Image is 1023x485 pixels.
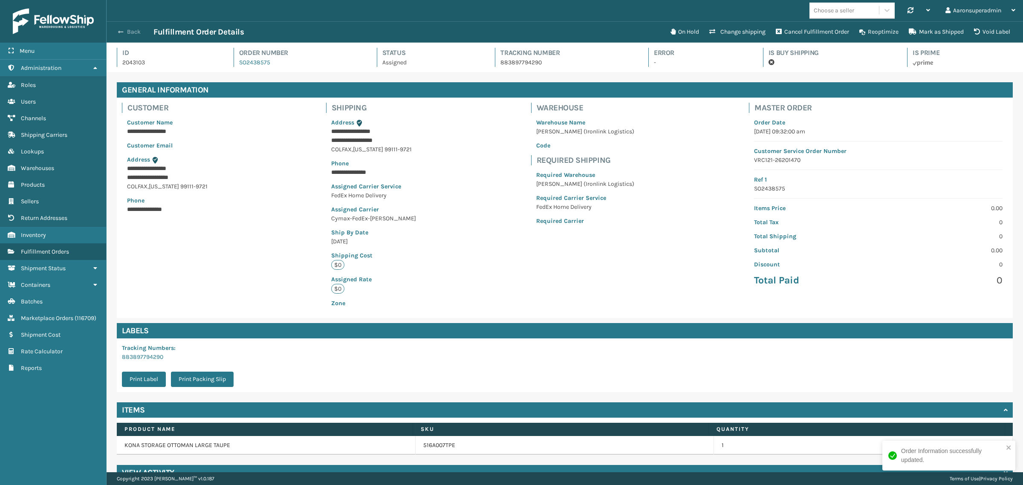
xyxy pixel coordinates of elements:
p: VRC121-26201470 [754,156,1003,165]
h4: General Information [117,82,1013,98]
h4: Customer [127,103,216,113]
p: $0 [331,284,344,294]
p: Shipping Cost [331,251,416,260]
span: Inventory [21,231,46,239]
span: Address [127,156,150,163]
p: Customer Email [127,141,211,150]
h4: Is Buy Shipping [769,48,892,58]
p: Items Price [754,204,873,213]
p: 0 [884,218,1003,227]
h4: Status [382,48,480,58]
button: Cancel Fulfillment Order [771,23,854,40]
h4: Master Order [754,103,1008,113]
p: - [654,58,748,67]
button: Mark as Shipped [904,23,969,40]
p: 0 [884,232,1003,241]
label: Quantity [717,425,997,433]
p: SO2438575 [754,184,1003,193]
p: Total Paid [754,274,873,287]
i: Cancel Fulfillment Order [776,29,782,35]
td: 1 [714,436,1013,455]
td: KONA STORAGE OTTOMAN LARGE TAUPE [117,436,416,455]
p: 0.00 [884,246,1003,255]
i: VOIDLABEL [974,29,980,35]
span: ( 116709 ) [75,315,96,322]
button: Print Packing Slip [171,372,234,387]
p: [DATE] [331,237,416,246]
i: Mark as Shipped [909,29,916,35]
a: 883897794290 [122,353,163,361]
span: Rate Calculator [21,348,63,355]
p: 2043103 [122,58,218,67]
p: 0 [884,274,1003,287]
h4: Warehouse [537,103,639,113]
p: Assigned Carrier [331,205,416,214]
p: 0 [884,260,1003,269]
button: close [1006,444,1012,452]
span: COLFAX [127,183,147,190]
label: SKU [421,425,701,433]
p: Customer Service Order Number [754,147,1003,156]
a: 516A007TPE [423,441,455,450]
a: SO2438575 [239,59,270,66]
span: 99111-9721 [180,183,208,190]
p: [PERSON_NAME] (Ironlink Logistics) [536,127,634,136]
span: Tracking Numbers : [122,344,176,352]
p: Subtotal [754,246,873,255]
span: Fulfillment Orders [21,248,69,255]
h4: Labels [117,323,1013,338]
span: Lookups [21,148,44,155]
span: Menu [20,47,35,55]
h4: Required Shipping [537,155,639,165]
label: Product Name [124,425,405,433]
p: Ref 1 [754,175,1003,184]
span: Administration [21,64,61,72]
p: Assigned Carrier Service [331,182,416,191]
button: Reoptimize [854,23,904,40]
h4: View Activity [122,468,174,478]
h3: Fulfillment Order Details [153,27,244,37]
p: Assigned [382,58,480,67]
p: Copyright 2023 [PERSON_NAME]™ v 1.0.187 [117,472,214,485]
span: Containers [21,281,50,289]
p: Code [536,141,634,150]
h4: Items [122,405,145,415]
p: 0.00 [884,204,1003,213]
span: Marketplace Orders [21,315,73,322]
button: Print Label [122,372,166,387]
p: Ship By Date [331,228,416,237]
p: Total Shipping [754,232,873,241]
button: On Hold [665,23,704,40]
p: Discount [754,260,873,269]
button: Void Label [969,23,1015,40]
span: Channels [21,115,46,122]
span: Products [21,181,45,188]
p: Customer Name [127,118,211,127]
h4: Is Prime [913,48,1013,58]
img: logo [13,9,94,34]
span: Address [331,119,354,126]
p: Required Carrier Service [536,193,634,202]
p: Warehouse Name [536,118,634,127]
span: Shipment Status [21,265,66,272]
span: COLFAX [331,146,352,153]
p: Zone [331,299,416,308]
span: Users [21,98,36,105]
i: On Hold [670,29,676,35]
p: Phone [331,159,416,168]
span: Warehouses [21,165,54,172]
p: Required Carrier [536,217,634,225]
h4: Order Number [239,48,361,58]
p: Assigned Rate [331,275,416,284]
h4: Shipping [332,103,421,113]
span: Batches [21,298,43,305]
h4: Id [122,48,218,58]
span: , [352,146,353,153]
p: [DATE] 09:32:00 am [754,127,1003,136]
span: Reports [21,364,42,372]
p: Order Date [754,118,1003,127]
h4: Tracking Number [500,48,633,58]
div: Order Information successfully updated. [901,447,1003,465]
p: [PERSON_NAME] (Ironlink Logistics) [536,179,634,188]
span: Roles [21,81,36,89]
